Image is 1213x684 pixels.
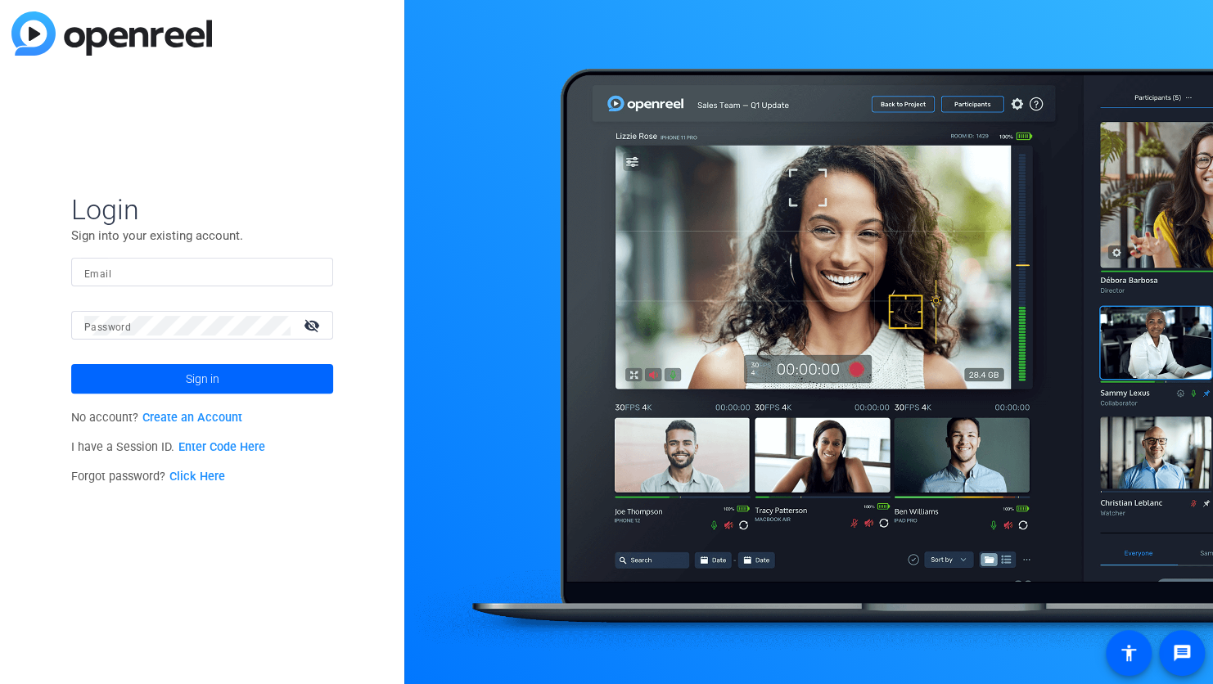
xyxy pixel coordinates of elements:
p: Sign into your existing account. [71,227,333,245]
mat-icon: message [1172,643,1192,663]
a: Click Here [169,470,225,484]
span: I have a Session ID. [71,440,265,454]
span: Sign in [186,358,219,399]
span: Forgot password? [71,470,225,484]
button: Sign in [71,364,333,394]
a: Create an Account [142,411,242,425]
mat-icon: visibility_off [294,313,333,337]
span: No account? [71,411,242,425]
span: Login [71,192,333,227]
mat-icon: accessibility [1119,643,1139,663]
mat-label: Password [84,322,131,333]
img: blue-gradient.svg [11,11,212,56]
a: Enter Code Here [178,440,265,454]
input: Enter Email Address [84,263,320,282]
mat-label: Email [84,268,111,280]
